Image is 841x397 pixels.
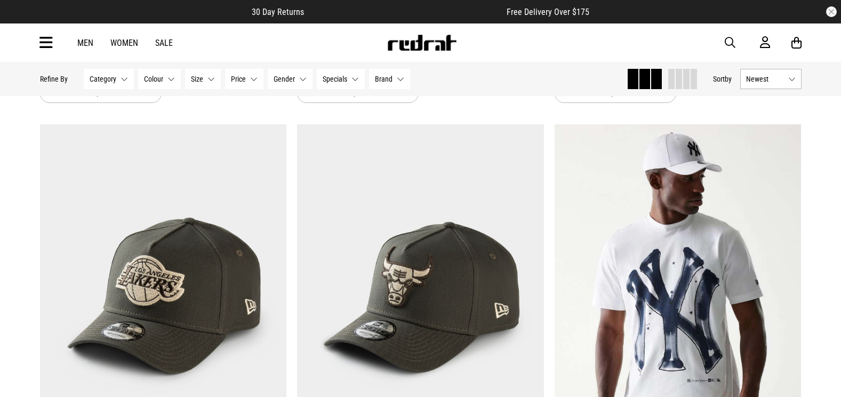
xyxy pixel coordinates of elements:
a: Sale [155,38,173,48]
span: Gender [274,75,295,83]
a: Men [77,38,93,48]
span: by [725,75,732,83]
span: Free Delivery Over $175 [507,7,589,17]
span: Size [191,75,203,83]
span: 30 Day Returns [252,7,304,17]
button: Specials [317,69,365,89]
button: Open LiveChat chat widget [9,4,41,36]
span: Category [90,75,116,83]
button: Brand [369,69,410,89]
span: Newest [746,75,784,83]
span: Brand [375,75,393,83]
button: Size [185,69,221,89]
button: Newest [740,69,802,89]
span: Specials [323,75,347,83]
button: Gender [268,69,313,89]
button: Category [84,69,134,89]
img: Redrat logo [387,35,457,51]
span: Colour [144,75,163,83]
button: Sortby [713,73,732,85]
iframe: Customer reviews powered by Trustpilot [325,6,485,17]
p: Refine By [40,75,68,83]
button: Price [225,69,263,89]
button: Colour [138,69,181,89]
span: Price [231,75,246,83]
a: Women [110,38,138,48]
